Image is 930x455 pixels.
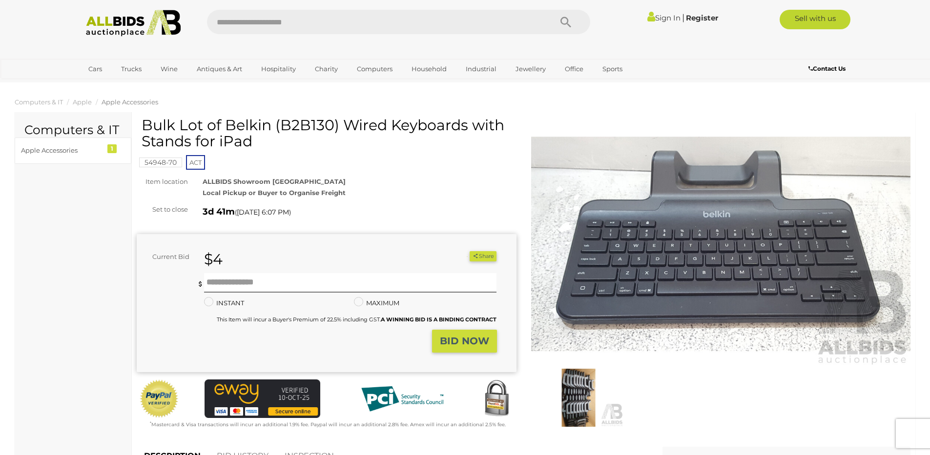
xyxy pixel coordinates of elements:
[139,379,179,418] img: Official PayPal Seal
[142,117,514,149] h1: Bulk Lot of Belkin (B2B130) Wired Keyboards with Stands for iPad
[541,10,590,34] button: Search
[353,379,451,418] img: PCI DSS compliant
[682,12,684,23] span: |
[354,297,399,309] label: MAXIMUM
[405,61,453,77] a: Household
[204,250,223,268] strong: $4
[686,13,718,22] a: Register
[82,61,108,77] a: Cars
[203,178,346,185] strong: ALLBIDS Showroom [GEOGRAPHIC_DATA]
[509,61,552,77] a: Jewellery
[596,61,629,77] a: Sports
[107,144,117,153] div: 1
[115,61,148,77] a: Trucks
[780,10,850,29] a: Sell with us
[139,158,182,167] mark: 54948-70
[237,208,289,217] span: [DATE] 6:07 PM
[21,145,102,156] div: Apple Accessories
[205,379,320,418] img: eWAY Payment Gateway
[808,65,846,72] b: Contact Us
[534,369,623,427] img: Bulk Lot of Belkin (B2B130) Wired Keyboards with Stands for iPad
[309,61,344,77] a: Charity
[531,122,911,366] img: Bulk Lot of Belkin (B2B130) Wired Keyboards with Stands for iPad
[129,204,195,215] div: Set to close
[139,158,182,166] a: 54948-70
[351,61,399,77] a: Computers
[129,176,195,187] div: Item location
[203,206,235,217] strong: 3d 41m
[470,251,496,261] button: Share
[558,61,590,77] a: Office
[432,330,497,353] button: BID NOW
[255,61,302,77] a: Hospitality
[154,61,184,77] a: Wine
[150,421,506,428] small: Mastercard & Visa transactions will incur an additional 1.9% fee. Paypal will incur an additional...
[186,155,205,170] span: ACT
[73,98,92,106] a: Apple
[82,77,164,93] a: [GEOGRAPHIC_DATA]
[235,208,291,216] span: ( )
[381,316,496,323] b: A WINNING BID IS A BINDING CONTRACT
[102,98,158,106] a: Apple Accessories
[459,61,503,77] a: Industrial
[190,61,248,77] a: Antiques & Art
[458,252,468,261] li: Watch this item
[808,63,848,74] a: Contact Us
[440,335,489,347] strong: BID NOW
[81,10,186,37] img: Allbids.com.au
[217,316,496,323] small: This Item will incur a Buyer's Premium of 22.5% including GST.
[15,98,63,106] a: Computers & IT
[204,297,244,309] label: INSTANT
[477,379,516,418] img: Secured by Rapid SSL
[137,251,197,262] div: Current Bid
[203,189,346,197] strong: Local Pickup or Buyer to Organise Freight
[24,123,122,137] h2: Computers & IT
[15,138,131,163] a: Apple Accessories 1
[647,13,681,22] a: Sign In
